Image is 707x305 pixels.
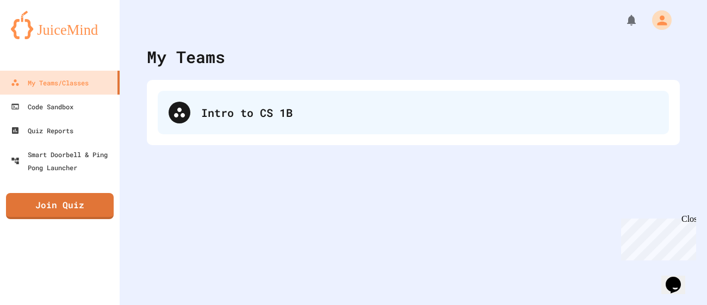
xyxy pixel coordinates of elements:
div: Chat with us now!Close [4,4,75,69]
div: Intro to CS 1B [201,104,658,121]
div: My Notifications [605,11,641,29]
div: Code Sandbox [11,100,73,113]
iframe: chat widget [661,262,696,294]
iframe: chat widget [617,214,696,260]
div: Intro to CS 1B [158,91,669,134]
div: My Teams/Classes [11,76,89,89]
div: Quiz Reports [11,124,73,137]
a: Join Quiz [6,193,114,219]
img: logo-orange.svg [11,11,109,39]
div: Smart Doorbell & Ping Pong Launcher [11,148,115,174]
div: My Teams [147,45,225,69]
div: My Account [641,8,674,33]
